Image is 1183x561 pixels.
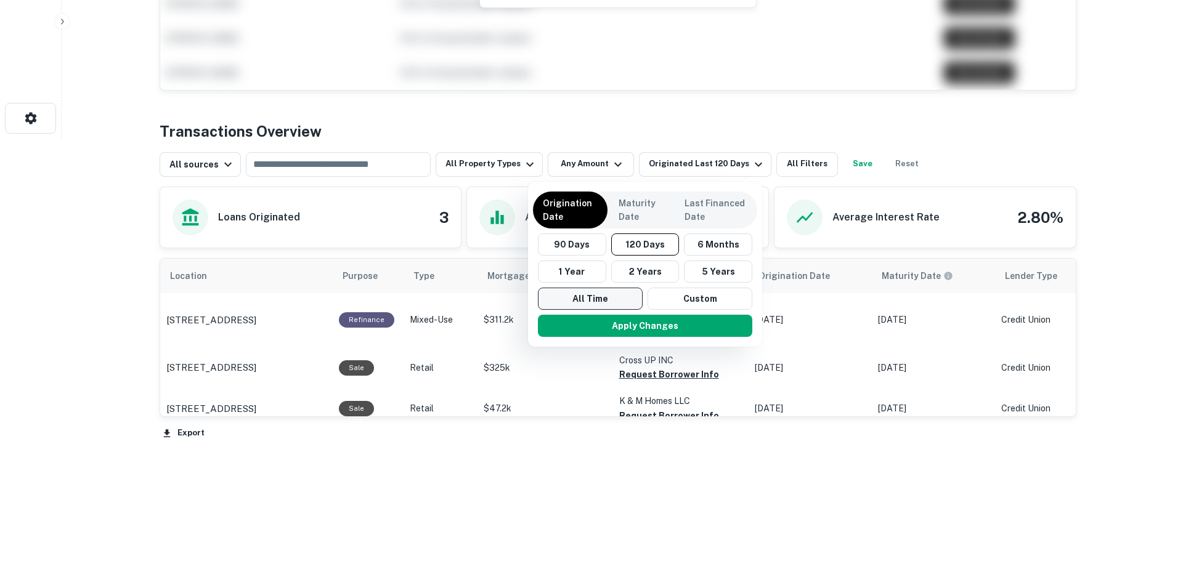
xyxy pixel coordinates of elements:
[648,288,752,310] button: Custom
[684,260,752,283] button: 5 Years
[611,233,680,256] button: 120 Days
[1121,462,1183,522] iframe: Chat Widget
[538,315,752,337] button: Apply Changes
[543,196,598,224] p: Origination Date
[538,233,606,256] button: 90 Days
[538,260,606,283] button: 1 Year
[685,196,747,224] p: Last Financed Date
[684,233,752,256] button: 6 Months
[611,260,680,283] button: 2 Years
[619,196,664,224] p: Maturity Date
[538,288,643,310] button: All Time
